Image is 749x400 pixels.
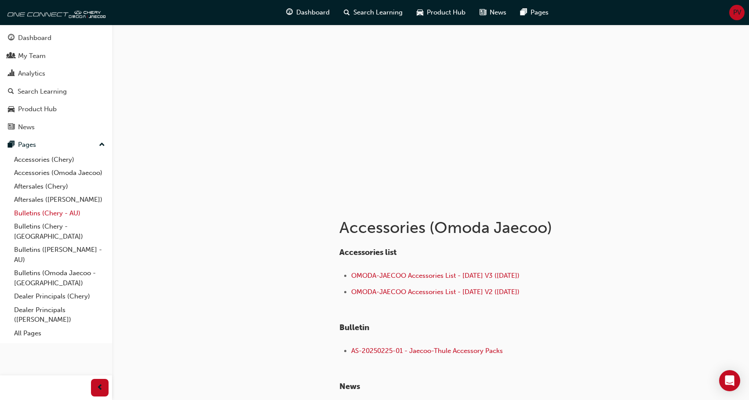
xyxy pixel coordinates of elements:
a: Bulletins (Omoda Jaecoo - [GEOGRAPHIC_DATA]) [11,266,109,290]
div: News [18,122,35,132]
span: PV [733,7,741,18]
span: Search Learning [353,7,403,18]
span: people-icon [8,52,15,60]
span: ​News [339,382,360,391]
div: Pages [18,140,36,150]
a: Accessories (Omoda Jaecoo) [11,166,109,180]
a: OMODA-JAECOO Accessories List - [DATE] V3 ([DATE]) [351,272,520,280]
div: Search Learning [18,87,67,97]
a: Dashboard [4,30,109,46]
span: car-icon [417,7,423,18]
a: News [4,119,109,135]
a: car-iconProduct Hub [410,4,473,22]
span: up-icon [99,139,105,151]
span: news-icon [8,124,15,131]
a: search-iconSearch Learning [337,4,410,22]
a: pages-iconPages [513,4,556,22]
a: AS-20250225-01 - Jaecoo-Thule Accessory Packs [351,347,503,355]
a: Dealer Principals (Chery) [11,290,109,303]
h1: Accessories (Omoda Jaecoo) [339,218,628,237]
span: prev-icon [97,382,103,393]
a: Accessories (Chery) [11,153,109,167]
span: pages-icon [8,141,15,149]
a: Aftersales (Chery) [11,180,109,193]
span: Dashboard [296,7,330,18]
span: chart-icon [8,70,15,78]
a: Product Hub [4,101,109,117]
span: Bulletin [339,323,369,332]
span: search-icon [344,7,350,18]
a: Aftersales ([PERSON_NAME]) [11,193,109,207]
span: News [490,7,506,18]
a: My Team [4,48,109,64]
span: car-icon [8,105,15,113]
div: Analytics [18,69,45,79]
a: Analytics [4,65,109,82]
img: oneconnect [4,4,105,21]
span: search-icon [8,88,14,96]
span: Product Hub [427,7,465,18]
span: pages-icon [520,7,527,18]
button: Pages [4,137,109,153]
a: OMODA-JAECOO Accessories List - [DATE] V2 ([DATE]) [351,288,520,296]
span: guage-icon [286,7,293,18]
span: guage-icon [8,34,15,42]
button: PV [729,5,745,20]
span: Pages [531,7,549,18]
a: Search Learning [4,84,109,100]
div: Open Intercom Messenger [719,370,740,391]
a: All Pages [11,327,109,340]
a: Dealer Principals ([PERSON_NAME]) [11,303,109,327]
a: Bulletins (Chery - [GEOGRAPHIC_DATA]) [11,220,109,243]
a: guage-iconDashboard [279,4,337,22]
span: news-icon [480,7,486,18]
a: Bulletins ([PERSON_NAME] - AU) [11,243,109,266]
a: news-iconNews [473,4,513,22]
div: Product Hub [18,104,57,114]
div: Dashboard [18,33,51,43]
a: Bulletins (Chery - AU) [11,207,109,220]
button: DashboardMy TeamAnalyticsSearch LearningProduct HubNews [4,28,109,137]
span: Accessories list [339,247,396,257]
div: My Team [18,51,46,61]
